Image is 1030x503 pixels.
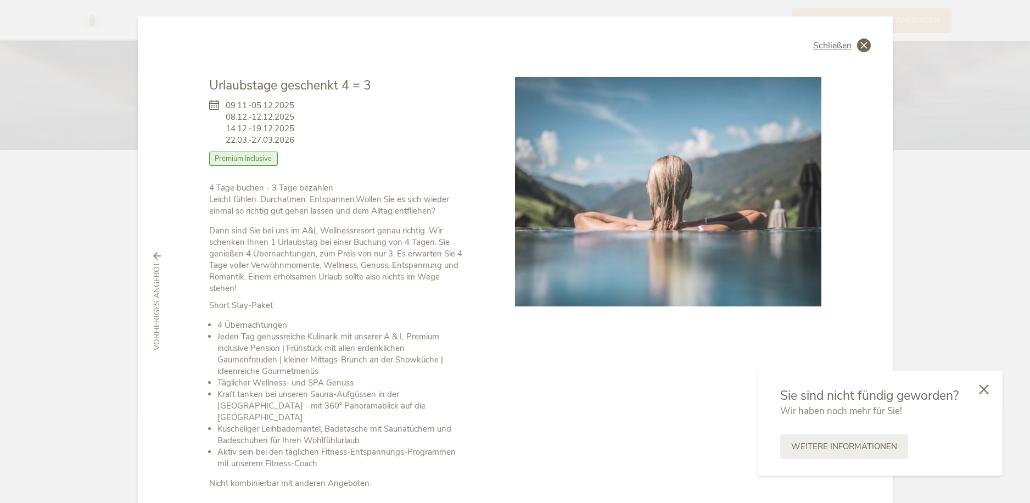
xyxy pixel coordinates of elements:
li: Kraft tanken bei unseren Sauna-Aufgüssen in der [GEOGRAPHIC_DATA] - mit 360° Panoramablick auf di... [217,389,466,423]
span: Premium Inclusive [209,152,278,166]
img: Urlaubstage geschenkt 4 = 3 [515,77,821,306]
a: Weitere Informationen [780,434,908,459]
span: vorheriges Angebot [152,263,163,351]
strong: Short Stay-Paket [209,300,273,311]
li: 4 Übernachtungen [217,320,466,331]
span: Weitere Informationen [791,441,897,452]
strong: Wollen Sie es sich wieder einmal so richtig gut gehen lassen und dem Alltag entfliehen? [209,194,449,216]
span: Urlaubstage geschenkt 4 = 3 [209,77,371,94]
p: Dann sind Sie bei uns im A&L Wellnessresort genau richtig. Wir schenken Ihnen 1 Urlaubstag bei ei... [209,225,466,294]
li: Täglicher Wellness- und SPA Genuss [217,377,466,389]
span: Schließen [813,41,852,50]
span: 09.11.-05.12.2025 08.12.-12.12.2025 14.12.-19.12.2025 22.03.-27.03.2026 [226,100,294,146]
p: Leicht fühlen. Durchatmen. Entspannen. [209,182,466,217]
span: Wir haben noch mehr für Sie! [780,405,902,417]
span: Sie sind nicht fündig geworden? [780,387,959,404]
b: 4 Tage buchen - 3 Tage bezahlen [209,182,333,193]
li: Jeden Tag genussreiche Kulinarik mit unserer A & L Premium inclusive Pension | Frühstück mit alle... [217,331,466,377]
